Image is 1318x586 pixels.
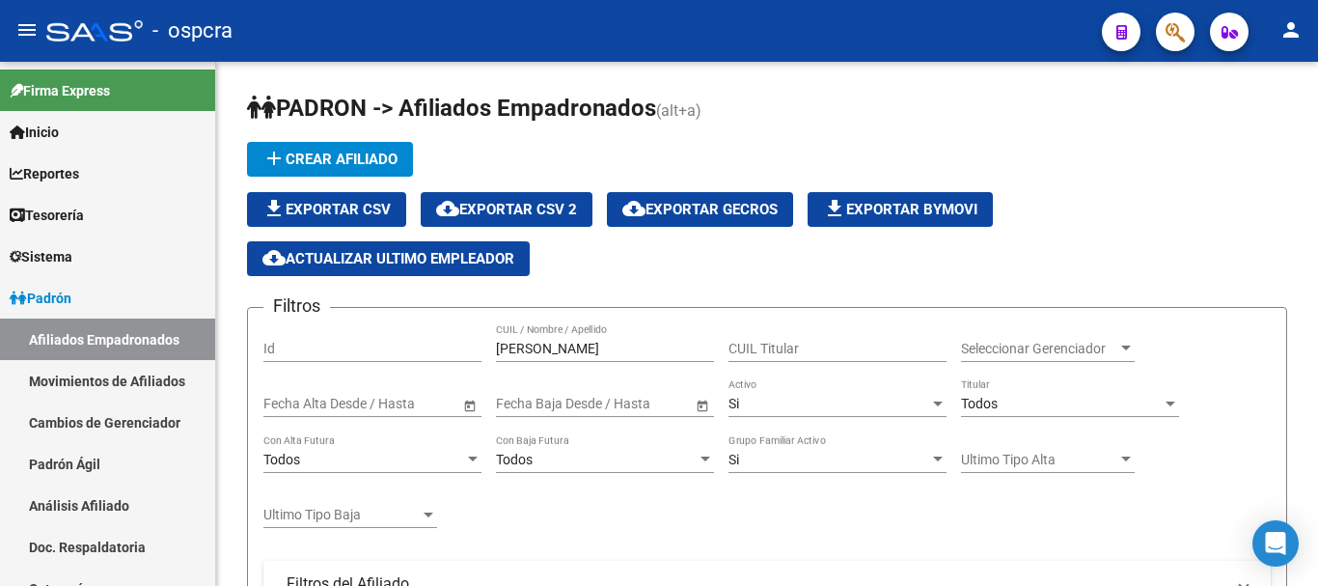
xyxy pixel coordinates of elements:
[263,293,330,320] h3: Filtros
[1252,520,1299,567] div: Open Intercom Messenger
[459,395,480,415] button: Open calendar
[622,201,778,218] span: Exportar GECROS
[262,246,286,269] mat-icon: cloud_download
[152,10,233,52] span: - ospcra
[823,201,977,218] span: Exportar Bymovi
[263,452,300,467] span: Todos
[10,205,84,226] span: Tesorería
[10,163,79,184] span: Reportes
[961,396,998,411] span: Todos
[247,95,656,122] span: PADRON -> Afiliados Empadronados
[350,396,445,412] input: Fecha fin
[421,192,592,227] button: Exportar CSV 2
[10,288,71,309] span: Padrón
[1279,18,1303,42] mat-icon: person
[496,452,533,467] span: Todos
[692,395,712,415] button: Open calendar
[247,241,530,276] button: Actualizar ultimo Empleador
[622,197,645,220] mat-icon: cloud_download
[262,250,514,267] span: Actualizar ultimo Empleador
[496,396,566,412] input: Fecha inicio
[961,341,1117,357] span: Seleccionar Gerenciador
[247,142,413,177] button: Crear Afiliado
[436,197,459,220] mat-icon: cloud_download
[656,101,701,120] span: (alt+a)
[263,507,420,523] span: Ultimo Tipo Baja
[823,197,846,220] mat-icon: file_download
[808,192,993,227] button: Exportar Bymovi
[10,122,59,143] span: Inicio
[728,396,739,411] span: Si
[262,151,398,168] span: Crear Afiliado
[728,452,739,467] span: Si
[262,201,391,218] span: Exportar CSV
[262,147,286,170] mat-icon: add
[15,18,39,42] mat-icon: menu
[263,396,334,412] input: Fecha inicio
[436,201,577,218] span: Exportar CSV 2
[583,396,677,412] input: Fecha fin
[961,452,1117,468] span: Ultimo Tipo Alta
[10,80,110,101] span: Firma Express
[262,197,286,220] mat-icon: file_download
[247,192,406,227] button: Exportar CSV
[607,192,793,227] button: Exportar GECROS
[10,246,72,267] span: Sistema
